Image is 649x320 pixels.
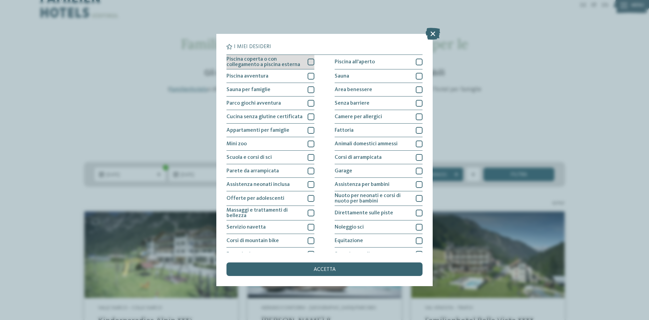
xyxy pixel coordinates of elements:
[226,208,303,218] span: Massaggi e trattamenti di bellezza
[226,168,279,174] span: Parete da arrampicata
[335,193,411,204] span: Nuoto per neonati e corsi di nuoto per bambini
[226,114,303,120] span: Cucina senza glutine certificata
[234,44,271,49] span: I miei desideri
[226,252,250,257] span: Escursioni
[335,59,375,65] span: Piscina all'aperto
[335,128,354,133] span: Fattoria
[335,114,382,120] span: Camere per allergici
[226,73,268,79] span: Piscina avventura
[335,87,372,92] span: Area benessere
[226,141,247,147] span: Mini zoo
[335,141,398,147] span: Animali domestici ammessi
[226,196,284,201] span: Offerte per adolescenti
[226,155,272,160] span: Scuola e corsi di sci
[226,101,281,106] span: Parco giochi avventura
[335,238,363,243] span: Equitazione
[335,168,352,174] span: Garage
[226,128,289,133] span: Appartamenti per famiglie
[314,267,336,272] span: accetta
[335,101,369,106] span: Senza barriere
[226,87,270,92] span: Sauna per famiglie
[226,57,303,67] span: Piscina coperta o con collegamento a piscina esterna
[335,210,393,216] span: Direttamente sulle piste
[226,238,279,243] span: Corsi di mountain bike
[335,73,349,79] span: Sauna
[226,182,290,187] span: Assistenza neonati inclusa
[335,182,389,187] span: Assistenza per bambini
[226,225,266,230] span: Servizio navetta
[335,155,382,160] span: Corsi di arrampicata
[335,252,370,257] span: Sport invernali
[335,225,364,230] span: Noleggio sci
